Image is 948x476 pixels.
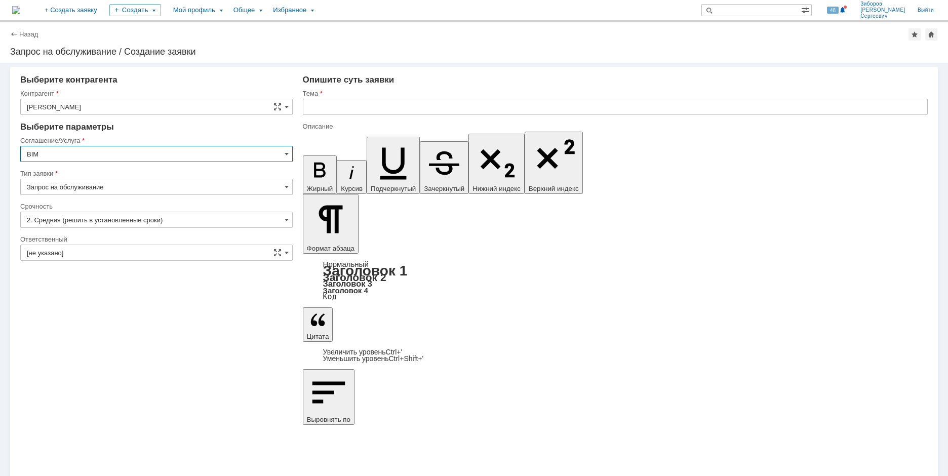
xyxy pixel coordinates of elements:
div: Соглашение/Услуга [20,137,291,144]
div: Тема [303,90,926,97]
a: Код [323,292,337,301]
div: Добавить в избранное [908,28,921,41]
div: Создать [109,4,161,16]
div: Тип заявки [20,170,291,177]
span: Сложная форма [273,103,282,111]
span: 48 [827,7,839,14]
span: Ctrl+Shift+' [388,354,423,363]
a: Decrease [323,354,424,363]
div: Цитата [303,349,928,362]
a: Increase [323,348,403,356]
button: Курсив [337,160,367,194]
a: Заголовок 2 [323,271,386,283]
div: Запрос на обслуживание / Создание заявки [10,47,938,57]
button: Нижний индекс [468,134,525,194]
div: Формат абзаца [303,261,928,300]
button: Зачеркнутый [420,141,468,194]
span: Выровнять по [307,416,350,423]
a: Нормальный [323,260,369,268]
button: Формат абзаца [303,194,359,254]
span: Сложная форма [273,249,282,257]
button: Жирный [303,155,337,194]
a: Заголовок 4 [323,286,368,295]
a: Перейти на домашнюю страницу [12,6,20,14]
div: Ответственный [20,236,291,243]
span: Жирный [307,185,333,192]
div: Сделать домашней страницей [925,28,937,41]
button: Выровнять по [303,369,354,425]
span: Формат абзаца [307,245,354,252]
span: Ctrl+' [386,348,403,356]
div: Контрагент [20,90,291,97]
span: Цитата [307,333,329,340]
button: Верхний индекс [525,132,583,194]
button: Подчеркнутый [367,137,420,194]
span: Сергеевич [860,13,905,19]
span: Нижний индекс [472,185,521,192]
div: Описание [303,123,926,130]
a: Заголовок 3 [323,279,372,288]
span: Зачеркнутый [424,185,464,192]
button: Цитата [303,307,333,342]
span: Выберите параметры [20,122,114,132]
div: Срочность [20,203,291,210]
a: Заголовок 1 [323,263,408,279]
span: Расширенный поиск [801,5,811,14]
span: Курсив [341,185,363,192]
span: Опишите суть заявки [303,75,394,85]
span: Выберите контрагента [20,75,117,85]
span: Верхний индекс [529,185,579,192]
span: [PERSON_NAME] [860,7,905,13]
img: logo [12,6,20,14]
span: Подчеркнутый [371,185,416,192]
a: Назад [19,30,38,38]
span: Зиборов [860,1,905,7]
